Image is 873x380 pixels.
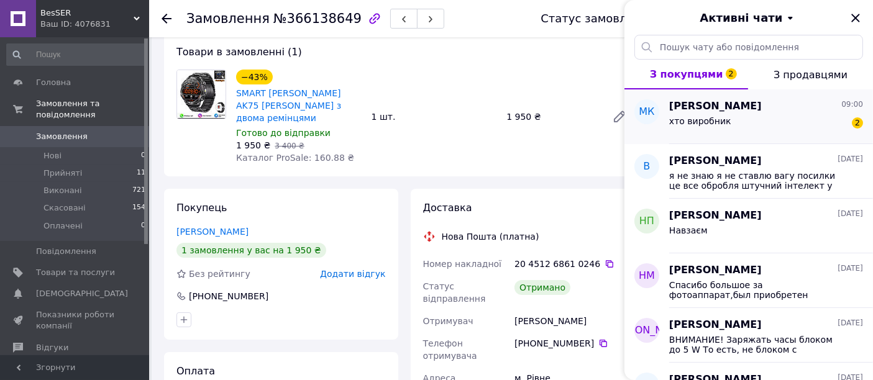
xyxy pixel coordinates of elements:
[541,12,655,25] div: Статус замовлення
[236,70,273,84] div: −43%
[43,150,62,161] span: Нові
[132,185,145,196] span: 721
[141,150,145,161] span: 0
[275,142,304,150] span: 3 400 ₴
[669,154,762,168] span: [PERSON_NAME]
[650,68,723,80] span: З покупцями
[514,337,632,350] div: [PHONE_NUMBER]
[669,263,762,278] span: [PERSON_NAME]
[367,108,502,125] div: 1 шт.
[186,11,270,26] span: Замовлення
[634,35,863,60] input: Пошук чату або повідомлення
[36,77,71,88] span: Головна
[36,267,115,278] span: Товари та послуги
[669,318,762,332] span: [PERSON_NAME]
[6,43,147,66] input: Пошук
[43,202,86,214] span: Скасовані
[273,11,362,26] span: №366138649
[320,269,385,279] span: Додати відгук
[639,269,655,283] span: НМ
[852,117,863,129] span: 2
[236,140,270,150] span: 1 950 ₴
[423,202,472,214] span: Доставка
[659,10,838,26] button: Активні чати
[36,342,68,353] span: Відгуки
[624,60,748,89] button: З покупцями2
[43,220,83,232] span: Оплачені
[423,316,473,326] span: Отримувач
[669,280,846,300] span: Спасибо большое за фотоаппарат,был приобретен ребенку ,довольны,лёгкий у управлении,ребенок рад🔥🔥🔥
[423,338,477,361] span: Телефон отримувача
[236,128,331,138] span: Готово до відправки
[838,263,863,274] span: [DATE]
[36,98,149,120] span: Замовлення та повідомлення
[669,116,731,126] span: хто виробник
[423,259,502,269] span: Номер накладної
[624,308,873,363] button: [PERSON_NAME][PERSON_NAME][DATE]ВНИМАНИЕ! Заряжать часы блоком до 5 W То есть, не блоком с функци...
[607,104,632,129] a: Редагувати
[624,199,873,253] button: НП[PERSON_NAME][DATE]Навзаєм
[624,89,873,144] button: МК[PERSON_NAME]09:00хто виробник2
[669,99,762,114] span: [PERSON_NAME]
[624,253,873,308] button: НМ[PERSON_NAME][DATE]Спасибо большое за фотоаппарат,был приобретен ребенку ,довольны,лёгкий у упр...
[748,60,873,89] button: З продавцями
[40,19,149,30] div: Ваш ID: 4076831
[512,310,634,332] div: [PERSON_NAME]
[162,12,171,25] div: Повернутися назад
[176,243,326,258] div: 1 замовлення у вас на 1 950 ₴
[236,153,354,163] span: Каталог ProSale: 160.88 ₴
[669,171,846,191] span: я не знаю я не ставлю вагу посилки це все обробля штучний інтелект у [GEOGRAPHIC_DATA] нової пошти
[669,225,708,235] span: Навзаєм
[644,160,651,174] span: В
[36,246,96,257] span: Повідомлення
[43,185,82,196] span: Виконані
[36,131,88,142] span: Замовлення
[439,230,542,243] div: Нова Пошта (платна)
[848,11,863,25] button: Закрити
[137,168,145,179] span: 11
[639,214,654,228] span: НП
[726,68,737,79] span: 2
[700,10,782,26] span: Активні чати
[43,168,82,179] span: Прийняті
[774,69,848,81] span: З продавцями
[36,309,115,332] span: Показники роботи компанії
[40,7,134,19] span: BesSER
[36,288,128,299] span: [DEMOGRAPHIC_DATA]
[669,209,762,223] span: [PERSON_NAME]
[838,209,863,219] span: [DATE]
[514,280,570,295] div: Отримано
[501,108,602,125] div: 1 950 ₴
[176,46,302,58] span: Товари в замовленні (1)
[841,99,863,110] span: 09:00
[639,105,654,119] span: МК
[176,365,215,377] span: Оплата
[624,144,873,199] button: В[PERSON_NAME][DATE]я не знаю я не ставлю вагу посилки це все обробля штучний інтелект у [GEOGRAP...
[423,281,486,304] span: Статус відправлення
[188,290,270,302] div: [PHONE_NUMBER]
[669,335,846,355] span: ВНИМАНИЕ! Заряжать часы блоком до 5 W То есть, не блоком с функцией быстрой зарядки, так как Ваши...
[189,269,250,279] span: Без рейтингу
[141,220,145,232] span: 0
[176,202,227,214] span: Покупець
[132,202,145,214] span: 154
[177,70,226,119] img: SMART HARDY AK75 MAX з двома ремінцями
[514,258,632,270] div: 20 4512 6861 0246
[838,154,863,165] span: [DATE]
[838,318,863,328] span: [DATE]
[606,323,688,338] span: [PERSON_NAME]
[236,88,341,123] a: SMART [PERSON_NAME] AK75 [PERSON_NAME] з двома ремінцями
[176,227,249,237] a: [PERSON_NAME]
